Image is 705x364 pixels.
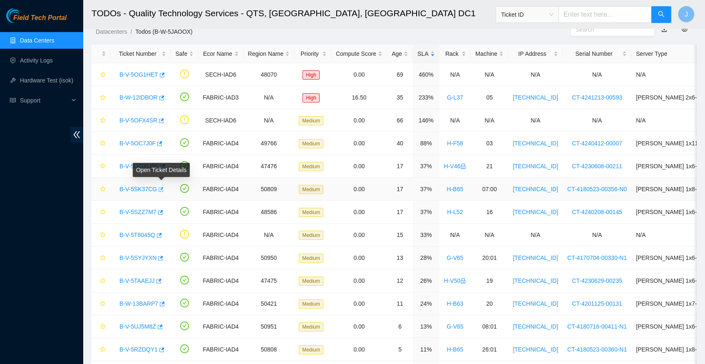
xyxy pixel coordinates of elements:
[198,109,243,132] td: SECH-IAD6
[387,63,413,86] td: 69
[508,63,563,86] td: N/A
[439,224,471,247] td: N/A
[661,26,667,33] a: download
[243,178,295,201] td: 50809
[513,346,558,353] a: [TECHNICAL_ID]
[180,253,189,262] span: check-circle
[387,201,413,224] td: 17
[96,160,106,173] button: star
[513,323,558,330] a: [TECHNICAL_ID]
[651,6,671,23] button: search
[572,163,622,170] a: CT-4230608-00211
[299,139,323,148] span: Medium
[198,132,243,155] td: FABRIC-IAD4
[413,292,439,315] td: 24%
[439,63,471,86] td: N/A
[243,315,295,338] td: 50951
[447,186,464,192] a: H-B65
[447,254,463,261] a: G-V65
[572,140,622,147] a: CT-4240412-00007
[563,224,631,247] td: N/A
[508,109,563,132] td: N/A
[413,315,439,338] td: 13%
[471,292,508,315] td: 20
[180,276,189,284] span: check-circle
[387,315,413,338] td: 6
[439,109,471,132] td: N/A
[513,163,558,170] a: [TECHNICAL_ID]
[563,63,631,86] td: N/A
[180,70,189,78] span: exclamation-circle
[501,8,554,21] span: Ticket ID
[460,163,466,169] span: lock
[682,27,688,32] span: eye
[331,132,387,155] td: 0.00
[387,132,413,155] td: 40
[299,299,323,309] span: Medium
[243,109,295,132] td: N/A
[180,299,189,307] span: check-circle
[447,323,463,330] a: G-V65
[678,6,695,22] button: J
[96,28,127,35] a: Datacenters
[387,338,413,361] td: 5
[70,127,83,142] span: double-left
[10,97,16,103] span: read
[460,278,466,284] span: lock
[567,323,627,330] a: CT-4180716-00411-N1
[413,269,439,292] td: 26%
[471,109,508,132] td: N/A
[387,269,413,292] td: 12
[119,117,157,124] a: B-V-5OFX4SR
[198,269,243,292] td: FABRIC-IAD4
[100,347,106,353] span: star
[299,277,323,286] span: Medium
[567,254,627,261] a: CT-4170704-00330-N1
[299,322,323,332] span: Medium
[471,201,508,224] td: 16
[447,300,464,307] a: H-B63
[119,94,158,101] a: B-W-12IDBOR
[447,140,463,147] a: H-F58
[13,14,67,22] span: Field Tech Portal
[413,132,439,155] td: 88%
[119,209,156,215] a: B-V-5SZZ7M7
[243,63,295,86] td: 48070
[96,182,106,196] button: star
[180,92,189,101] span: check-circle
[198,178,243,201] td: FABRIC-IAD4
[100,324,106,330] span: star
[331,201,387,224] td: 0.00
[299,162,323,171] span: Medium
[303,93,320,102] span: High
[100,95,106,101] span: star
[119,232,155,238] a: B-V-5T8045Q
[180,322,189,330] span: check-circle
[100,140,106,147] span: star
[243,338,295,361] td: 50808
[331,315,387,338] td: 0.00
[100,255,106,262] span: star
[119,277,155,284] a: B-V-5TAAEJJ
[413,63,439,86] td: 460%
[331,247,387,269] td: 0.00
[563,109,631,132] td: N/A
[576,25,643,34] input: Search
[413,247,439,269] td: 28%
[559,6,652,23] input: Enter text here...
[119,71,158,78] a: B-V-5OG1HET
[243,132,295,155] td: 49766
[572,209,622,215] a: CT-4240208-00145
[299,116,323,125] span: Medium
[471,178,508,201] td: 07:00
[180,344,189,353] span: check-circle
[96,297,106,310] button: star
[20,57,53,64] a: Activity Logs
[198,315,243,338] td: FABRIC-IAD4
[96,68,106,81] button: star
[513,254,558,261] a: [TECHNICAL_ID]
[567,346,627,353] a: CT-4180523-00360-N1
[572,277,622,284] a: CT-4230629-00235
[471,224,508,247] td: N/A
[331,155,387,178] td: 0.00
